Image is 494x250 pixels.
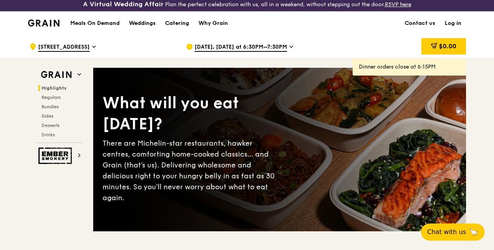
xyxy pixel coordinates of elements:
[28,19,59,26] img: Grain
[83,0,164,8] h3: A Virtual Wedding Affair
[103,93,280,135] div: What will you eat [DATE]?
[194,12,233,35] a: Why Grain
[469,227,478,237] span: 🦙
[42,95,61,100] span: Regulars
[195,43,287,52] span: [DATE], [DATE] at 6:30PM–7:30PM
[38,148,74,164] img: Ember Smokery web logo
[42,104,59,109] span: Bundles
[385,1,411,8] a: RSVP here
[160,12,194,35] a: Catering
[42,132,55,137] span: Drinks
[129,12,156,35] div: Weddings
[42,123,59,128] span: Desserts
[439,42,456,50] span: $0.00
[427,227,466,237] span: Chat with us
[198,12,228,35] div: Why Grain
[124,12,160,35] a: Weddings
[421,224,485,241] button: Chat with us🦙
[38,68,74,82] img: Grain web logo
[165,12,189,35] div: Catering
[28,11,59,34] a: GrainGrain
[38,43,90,52] span: [STREET_ADDRESS]
[103,138,280,203] div: There are Michelin-star restaurants, hawker centres, comforting home-cooked classics… and Grain (...
[440,12,466,35] a: Log in
[70,19,120,27] h1: Meals On Demand
[400,12,440,35] a: Contact us
[82,0,412,8] div: Plan the perfect celebration with us, all in a weekend, without stepping out the door.
[359,63,460,71] div: Dinner orders close at 6:15PM
[42,113,53,119] span: Sides
[42,85,66,91] span: Highlights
